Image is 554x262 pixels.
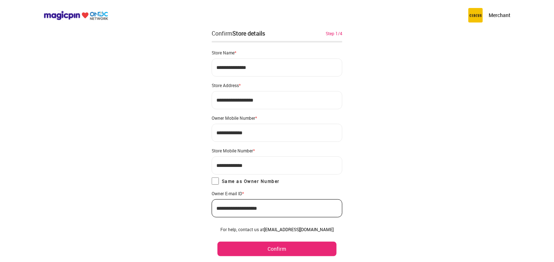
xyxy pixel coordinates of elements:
div: Step 1/4 [326,30,342,37]
input: Same as Owner Number [212,177,219,185]
div: Store Address [212,82,342,88]
p: Merchant [489,12,510,19]
img: ondc-logo-new-small.8a59708e.svg [44,11,108,20]
div: Store details [232,29,265,37]
div: Confirm [212,29,265,38]
div: For help, contact us at [217,226,337,232]
div: Store Name [212,50,342,56]
a: [EMAIL_ADDRESS][DOMAIN_NAME] [264,226,334,232]
label: Same as Owner Number [212,177,280,185]
div: Owner Mobile Number [212,115,342,121]
div: Owner E-mail ID [212,191,342,196]
button: Confirm [217,242,337,256]
img: circus.b677b59b.png [468,8,483,22]
div: Store Mobile Number [212,148,342,153]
